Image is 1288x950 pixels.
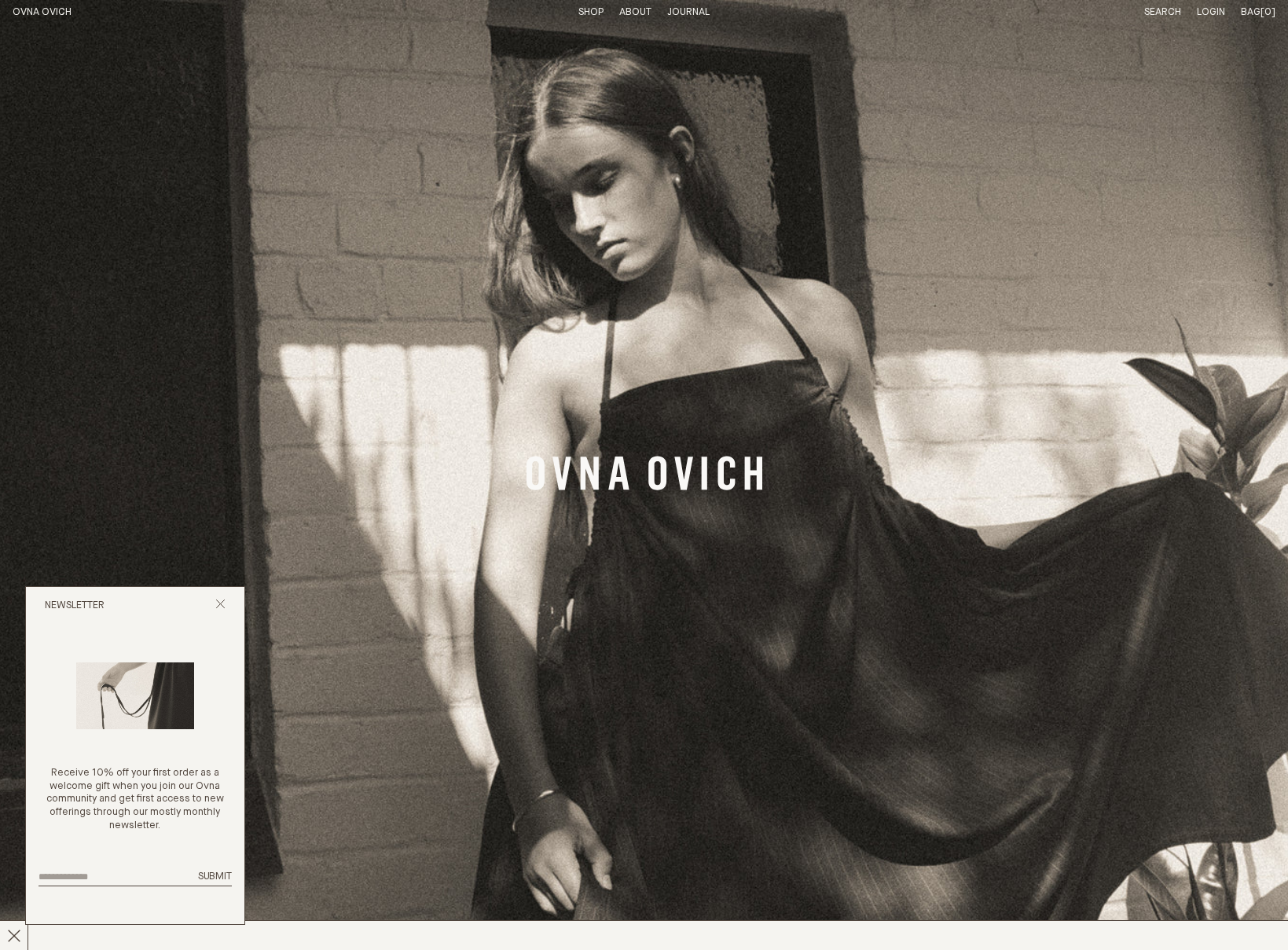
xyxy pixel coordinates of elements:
[198,871,232,882] span: Submit
[1197,7,1225,17] a: Login
[198,871,232,884] button: Submit
[1260,7,1275,17] span: [0]
[13,7,72,17] a: Home
[578,7,604,17] a: Shop
[667,7,710,17] a: Journal
[1241,7,1260,17] span: Bag
[45,600,105,613] h2: Newsletter
[215,599,226,614] button: Close popup
[527,456,762,495] a: Banner Link
[619,6,651,20] summary: About
[1144,7,1181,17] a: Search
[39,767,232,833] p: Receive 10% off your first order as a welcome gift when you join our Ovna community and get first...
